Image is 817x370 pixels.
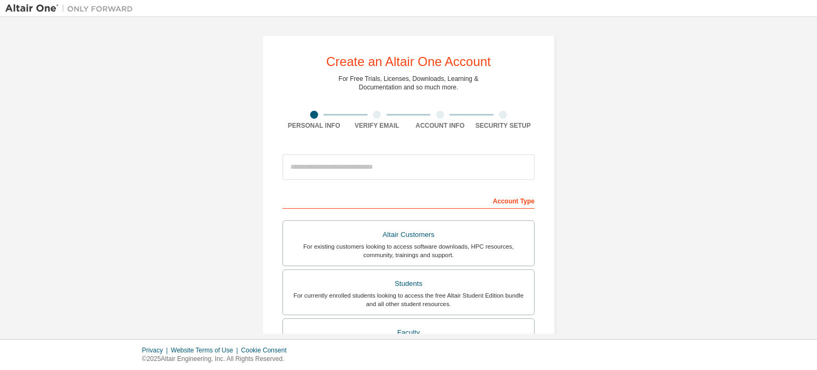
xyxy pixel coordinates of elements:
[289,227,528,242] div: Altair Customers
[289,242,528,259] div: For existing customers looking to access software downloads, HPC resources, community, trainings ...
[5,3,138,14] img: Altair One
[289,325,528,340] div: Faculty
[142,355,293,364] p: © 2025 Altair Engineering, Inc. All Rights Reserved.
[346,121,409,130] div: Verify Email
[472,121,535,130] div: Security Setup
[282,192,535,209] div: Account Type
[289,291,528,308] div: For currently enrolled students looking to access the free Altair Student Edition bundle and all ...
[339,75,479,92] div: For Free Trials, Licenses, Downloads, Learning & Documentation and so much more.
[326,55,491,68] div: Create an Altair One Account
[408,121,472,130] div: Account Info
[241,346,293,355] div: Cookie Consent
[171,346,241,355] div: Website Terms of Use
[142,346,171,355] div: Privacy
[289,276,528,291] div: Students
[282,121,346,130] div: Personal Info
